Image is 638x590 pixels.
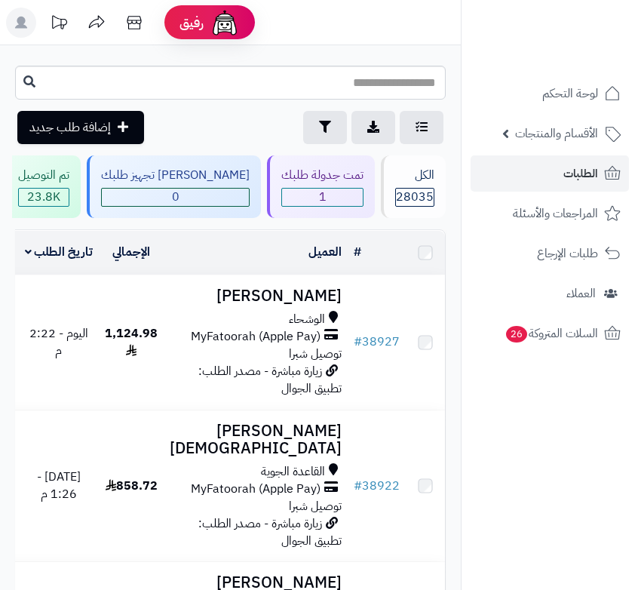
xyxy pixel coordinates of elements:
[281,167,363,184] div: تمت جدولة طلبك
[191,481,321,498] span: MyFatoorah (Apple Pay)
[17,111,144,144] a: إضافة طلب جديد
[535,34,624,66] img: logo-2.png
[19,189,69,206] span: 23.8K
[1,155,84,218] a: تم التوصيل 23.8K
[471,275,629,312] a: العملاء
[471,315,629,352] a: السلات المتروكة26
[18,167,69,184] div: تم التوصيل
[191,328,321,346] span: MyFatoorah (Apple Pay)
[378,155,449,218] a: الكل28035
[210,8,240,38] img: ai-face.png
[198,362,342,398] span: زيارة مباشرة - مصدر الطلب: تطبيق الجوال
[289,345,342,363] span: توصيل شبرا
[289,497,342,515] span: توصيل شبرا
[179,14,204,32] span: رفيق
[282,189,363,206] span: 1
[506,326,528,343] span: 26
[396,189,434,206] span: 28035
[261,463,325,481] span: القاعدة الجوية
[101,167,250,184] div: [PERSON_NAME] تجهيز طلبك
[102,189,249,206] span: 0
[542,83,598,104] span: لوحة التحكم
[106,477,158,495] span: 858.72
[515,123,598,144] span: الأقسام والمنتجات
[566,283,596,304] span: العملاء
[40,8,78,41] a: تحديثات المنصة
[29,118,111,137] span: إضافة طلب جديد
[37,468,81,503] span: [DATE] - 1:26 م
[471,155,629,192] a: الطلبات
[170,287,342,305] h3: [PERSON_NAME]
[308,243,342,261] a: العميل
[29,324,88,360] span: اليوم - 2:22 م
[354,333,362,351] span: #
[112,243,150,261] a: الإجمالي
[354,333,400,351] a: #38927
[505,323,598,344] span: السلات المتروكة
[289,311,325,328] span: الوشحاء
[354,243,361,261] a: #
[471,75,629,112] a: لوحة التحكم
[471,235,629,272] a: طلبات الإرجاع
[395,167,434,184] div: الكل
[105,324,158,360] span: 1,124.98
[354,477,362,495] span: #
[264,155,378,218] a: تمت جدولة طلبك 1
[563,163,598,184] span: الطلبات
[170,423,342,457] h3: [PERSON_NAME][DEMOGRAPHIC_DATA]
[513,203,598,224] span: المراجعات والأسئلة
[354,477,400,495] a: #38922
[537,243,598,264] span: طلبات الإرجاع
[19,189,69,206] div: 23800
[25,243,94,261] a: تاريخ الطلب
[471,195,629,232] a: المراجعات والأسئلة
[198,515,342,550] span: زيارة مباشرة - مصدر الطلب: تطبيق الجوال
[84,155,264,218] a: [PERSON_NAME] تجهيز طلبك 0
